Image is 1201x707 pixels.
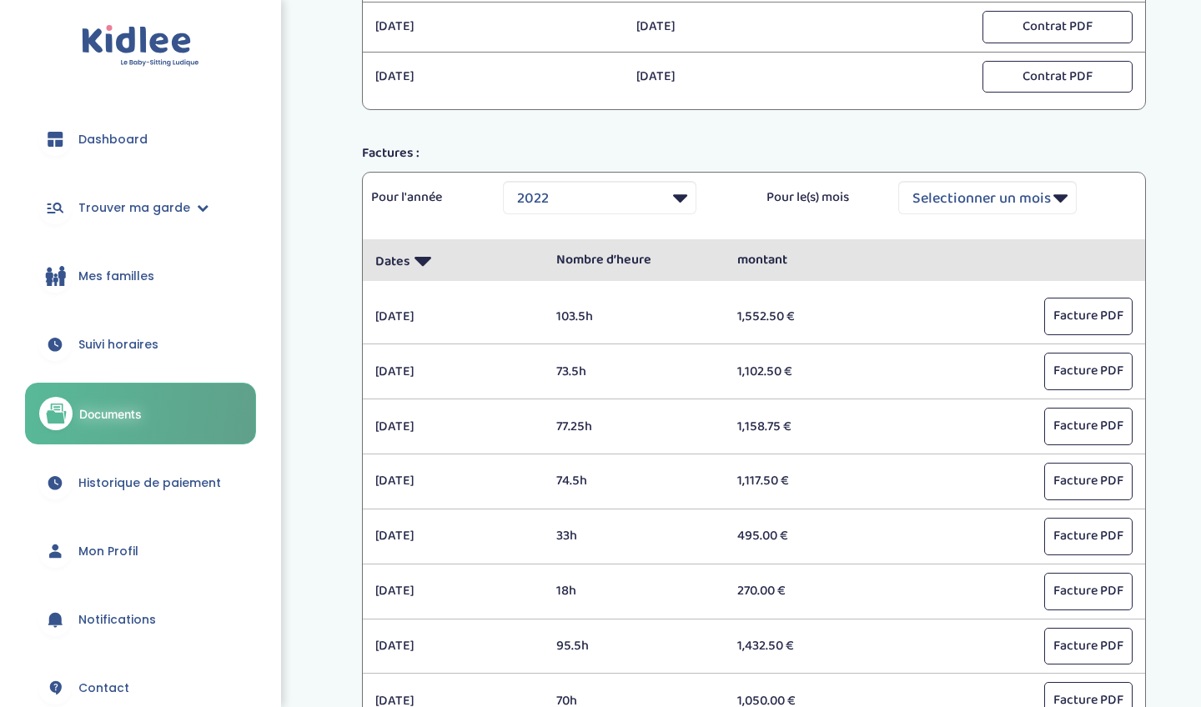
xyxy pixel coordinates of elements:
[556,250,712,270] p: Nombre d’heure
[375,471,531,491] p: [DATE]
[78,268,154,285] span: Mes familles
[25,521,256,581] a: Mon Profil
[25,246,256,306] a: Mes familles
[1044,472,1133,490] a: Facture PDF
[375,240,531,281] p: Dates
[1044,518,1133,555] button: Facture PDF
[78,679,129,697] span: Contact
[737,307,893,327] p: 1,552.50 €
[1044,526,1133,544] a: Facture PDF
[25,453,256,513] a: Historique de paiement
[556,526,712,546] p: 33h
[1044,417,1133,435] a: Facture PDF
[25,383,256,444] a: Documents
[1044,628,1133,665] button: Facture PDF
[375,67,611,87] p: [DATE]
[79,405,142,423] span: Documents
[737,417,893,437] p: 1,158.75 €
[556,307,712,327] p: 103.5h
[737,250,893,270] p: montant
[1044,573,1133,610] button: Facture PDF
[375,417,531,437] p: [DATE]
[766,188,873,208] p: Pour le(s) mois
[371,188,478,208] p: Pour l'année
[556,417,712,437] p: 77.25h
[737,362,893,382] p: 1,102.50 €
[737,526,893,546] p: 495.00 €
[1044,636,1133,654] a: Facture PDF
[556,581,712,601] p: 18h
[78,611,156,629] span: Notifications
[375,581,531,601] p: [DATE]
[82,25,199,68] img: logo.svg
[78,336,158,353] span: Suivi horaires
[556,362,712,382] p: 73.5h
[1044,581,1133,599] a: Facture PDF
[636,17,872,37] p: [DATE]
[1044,307,1133,325] a: Facture PDF
[1044,362,1133,380] a: Facture PDF
[25,178,256,238] a: Trouver ma garde
[349,143,1158,163] div: Factures :
[737,636,893,656] p: 1,432.50 €
[737,581,893,601] p: 270.00 €
[982,67,1133,85] a: Contrat PDF
[982,11,1133,43] button: Contrat PDF
[375,307,531,327] p: [DATE]
[1044,408,1133,445] button: Facture PDF
[25,314,256,374] a: Suivi horaires
[78,199,190,217] span: Trouver ma garde
[982,61,1133,93] button: Contrat PDF
[1044,298,1133,335] button: Facture PDF
[78,131,148,148] span: Dashboard
[78,543,138,560] span: Mon Profil
[1044,463,1133,500] button: Facture PDF
[556,636,712,656] p: 95.5h
[556,471,712,491] p: 74.5h
[737,471,893,491] p: 1,117.50 €
[78,474,221,492] span: Historique de paiement
[25,109,256,169] a: Dashboard
[25,589,256,649] a: Notifications
[636,67,872,87] p: [DATE]
[375,636,531,656] p: [DATE]
[1044,353,1133,390] button: Facture PDF
[375,526,531,546] p: [DATE]
[982,17,1133,35] a: Contrat PDF
[375,362,531,382] p: [DATE]
[375,17,611,37] p: [DATE]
